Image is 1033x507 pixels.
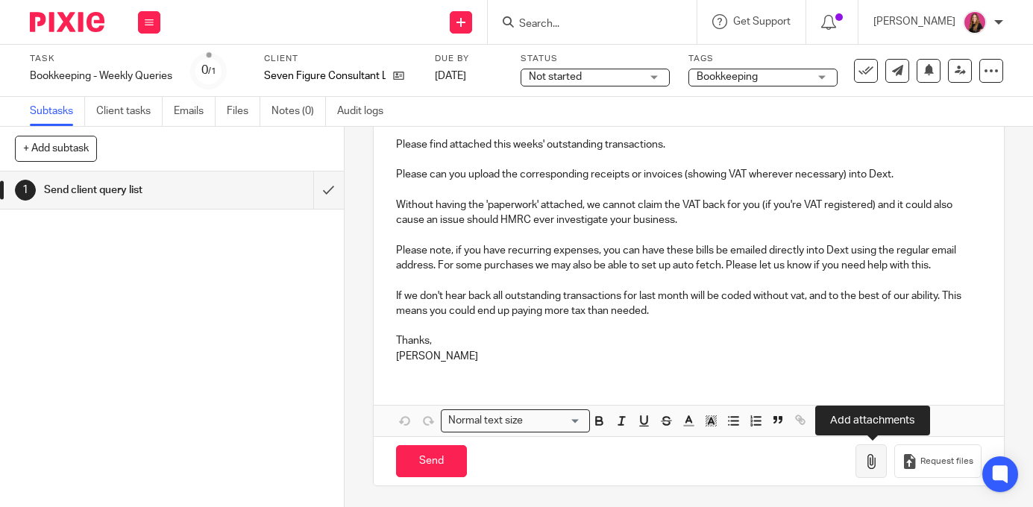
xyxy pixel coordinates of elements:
div: 0 [201,62,216,79]
label: Tags [688,53,838,65]
input: Search for option [527,413,581,429]
a: Audit logs [337,97,395,126]
span: Normal text size [445,413,526,429]
div: Bookkeeping - Weekly Queries [30,69,172,84]
label: Status [521,53,670,65]
button: + Add subtask [15,136,97,161]
a: Emails [174,97,216,126]
a: Files [227,97,260,126]
p: If we don't hear back all outstanding transactions for last month will be coded without vat, and ... [396,289,981,319]
a: Client tasks [96,97,163,126]
span: Not started [529,72,582,82]
p: Seven Figure Consultant Ltd [264,69,386,84]
div: 1 [15,180,36,201]
label: Task [30,53,172,65]
a: Notes (0) [271,97,326,126]
p: Without having the 'paperwork' attached, we cannot claim the VAT back for you (if you're VAT regi... [396,183,981,228]
span: [DATE] [435,71,466,81]
label: Client [264,53,416,65]
p: Please find attached this weeks' outstanding transactions. [396,122,981,153]
p: Please can you upload the corresponding receipts or invoices (showing VAT wherever necessary) int... [396,152,981,183]
input: Search [518,18,652,31]
button: Request files [894,444,981,478]
small: /1 [208,67,216,75]
img: 17.png [963,10,987,34]
input: Send [396,445,467,477]
p: Thanks, [396,318,981,349]
span: Bookkeeping [697,72,758,82]
span: Request files [920,456,973,467]
p: Please note, if you have recurring expenses, you can have these bills be emailed directly into De... [396,243,981,274]
div: Search for option [441,409,590,432]
p: [PERSON_NAME] [396,349,981,364]
a: Subtasks [30,97,85,126]
img: Pixie [30,12,104,32]
span: Get Support [733,16,791,27]
p: [PERSON_NAME] [873,14,955,29]
h1: Send client query list [44,179,213,201]
label: Due by [435,53,502,65]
